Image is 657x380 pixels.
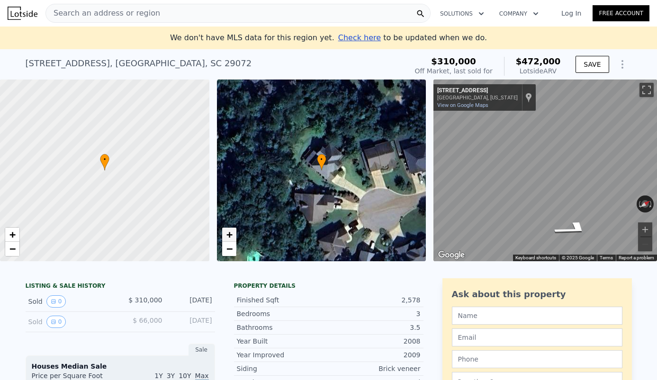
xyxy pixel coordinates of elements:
[237,364,329,373] div: Siding
[9,243,16,255] span: −
[452,288,622,301] div: Ask about this property
[189,344,215,356] div: Sale
[226,243,232,255] span: −
[452,350,622,368] input: Phone
[436,249,467,261] img: Google
[46,316,66,328] button: View historical data
[593,5,649,21] a: Free Account
[516,56,561,66] span: $472,000
[433,80,657,261] div: Street View
[613,55,632,74] button: Show Options
[329,350,421,360] div: 2009
[170,295,212,308] div: [DATE]
[170,316,212,328] div: [DATE]
[639,83,654,97] button: Toggle fullscreen view
[516,66,561,76] div: Lotside ARV
[167,372,175,380] span: 3Y
[437,102,488,108] a: View on Google Maps
[576,56,609,73] button: SAVE
[170,32,487,44] div: We don't have MLS data for this region yet.
[28,316,113,328] div: Sold
[154,372,162,380] span: 1Y
[437,95,518,101] div: [GEOGRAPHIC_DATA], [US_STATE]
[338,32,487,44] div: to be updated when we do.
[638,237,652,251] button: Zoom out
[5,242,19,256] a: Zoom out
[637,195,642,212] button: Rotate counterclockwise
[26,282,215,292] div: LISTING & SALE HISTORY
[492,5,546,22] button: Company
[329,364,421,373] div: Brick veneer
[638,222,652,237] button: Zoom in
[329,323,421,332] div: 3.5
[600,255,613,260] a: Terms (opens in new tab)
[234,282,423,290] div: Property details
[338,33,381,42] span: Check here
[432,5,492,22] button: Solutions
[415,66,493,76] div: Off Market, last sold for
[222,228,236,242] a: Zoom in
[8,7,37,20] img: Lotside
[100,154,109,170] div: •
[226,229,232,240] span: +
[237,323,329,332] div: Bathrooms
[5,228,19,242] a: Zoom in
[46,8,160,19] span: Search an address or region
[329,295,421,305] div: 2,578
[237,309,329,318] div: Bedrooms
[431,56,476,66] span: $310,000
[538,217,607,240] path: Go East, Lupine Ct
[317,154,326,170] div: •
[100,155,109,164] span: •
[550,9,593,18] a: Log In
[525,92,532,103] a: Show location on map
[179,372,191,380] span: 10Y
[237,350,329,360] div: Year Improved
[619,255,654,260] a: Report a problem
[562,255,594,260] span: © 2025 Google
[9,229,16,240] span: +
[222,242,236,256] a: Zoom out
[329,336,421,346] div: 2008
[452,307,622,325] input: Name
[515,255,556,261] button: Keyboard shortcuts
[237,295,329,305] div: Finished Sqft
[433,80,657,261] div: Map
[649,195,654,212] button: Rotate clockwise
[28,295,113,308] div: Sold
[636,196,654,212] button: Reset the view
[452,328,622,346] input: Email
[436,249,467,261] a: Open this area in Google Maps (opens a new window)
[329,309,421,318] div: 3
[46,295,66,308] button: View historical data
[26,57,252,70] div: [STREET_ADDRESS] , [GEOGRAPHIC_DATA] , SC 29072
[437,87,518,95] div: [STREET_ADDRESS]
[133,317,162,324] span: $ 66,000
[237,336,329,346] div: Year Built
[32,362,209,371] div: Houses Median Sale
[128,296,162,304] span: $ 310,000
[317,155,326,164] span: •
